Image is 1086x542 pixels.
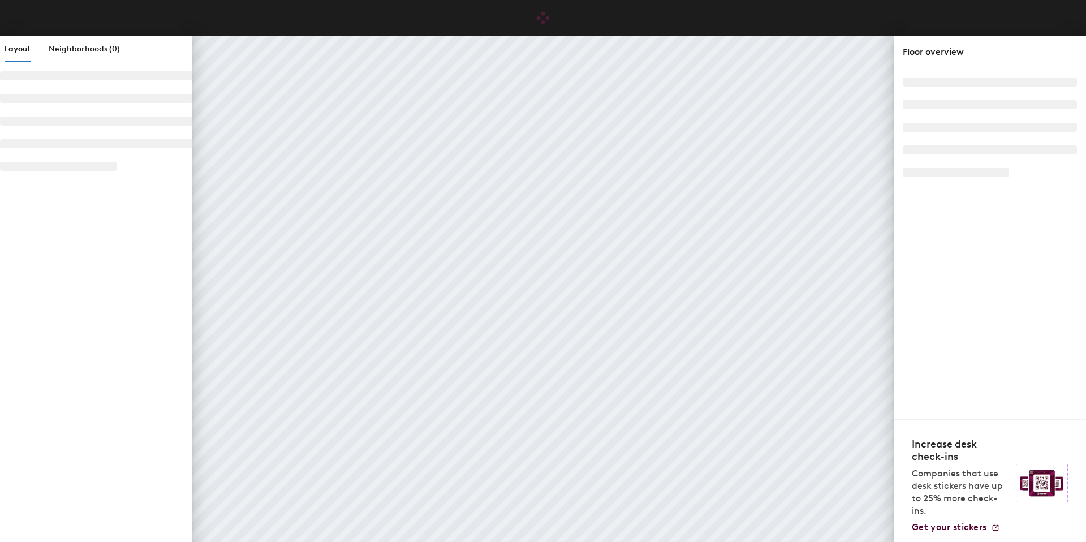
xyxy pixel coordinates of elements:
a: Get your stickers [912,522,1000,533]
p: Companies that use desk stickers have up to 25% more check-ins. [912,467,1009,517]
img: Sticker logo [1016,464,1068,502]
div: Floor overview [903,45,1077,59]
span: Layout [5,44,31,54]
h4: Increase desk check-ins [912,438,1009,463]
span: Neighborhoods (0) [49,44,120,54]
span: Get your stickers [912,522,986,532]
